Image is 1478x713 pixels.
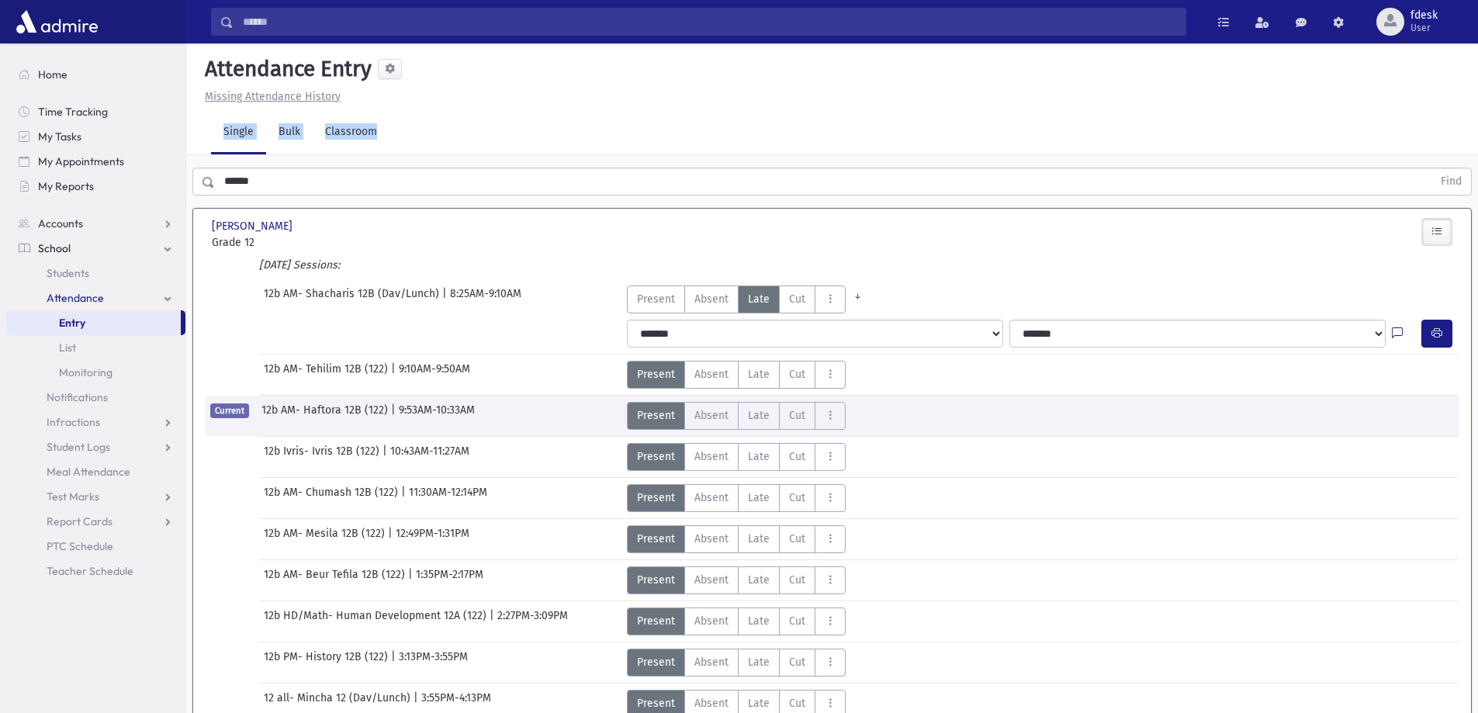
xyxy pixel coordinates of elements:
[264,443,382,471] span: 12b Ivris- Ivris 12B (122)
[748,572,770,588] span: Late
[47,465,130,479] span: Meal Attendance
[408,566,416,594] span: |
[38,241,71,255] span: School
[1411,9,1438,22] span: fdesk
[6,99,185,124] a: Time Tracking
[401,484,409,512] span: |
[6,459,185,484] a: Meal Attendance
[6,559,185,583] a: Teacher Schedule
[627,443,846,471] div: AttTypes
[627,525,846,553] div: AttTypes
[47,291,104,305] span: Attendance
[627,484,846,512] div: AttTypes
[637,490,675,506] span: Present
[47,390,108,404] span: Notifications
[694,366,729,382] span: Absent
[748,448,770,465] span: Late
[264,286,442,313] span: 12b AM- Shacharis 12B (Dav/Lunch)
[6,236,185,261] a: School
[694,490,729,506] span: Absent
[789,531,805,547] span: Cut
[6,434,185,459] a: Student Logs
[748,291,770,307] span: Late
[6,286,185,310] a: Attendance
[6,385,185,410] a: Notifications
[637,572,675,588] span: Present
[264,649,391,677] span: 12b PM- History 12B (122)
[47,539,113,553] span: PTC Schedule
[38,179,94,193] span: My Reports
[789,407,805,424] span: Cut
[6,534,185,559] a: PTC Schedule
[264,525,388,553] span: 12b AM- Mesila 12B (122)
[47,440,110,454] span: Student Logs
[497,607,568,635] span: 2:27PM-3:09PM
[210,403,249,418] span: Current
[388,525,396,553] span: |
[409,484,487,512] span: 11:30AM-12:14PM
[637,695,675,711] span: Present
[205,90,341,103] u: Missing Attendance History
[6,484,185,509] a: Test Marks
[748,490,770,506] span: Late
[789,654,805,670] span: Cut
[694,407,729,424] span: Absent
[212,218,296,234] span: [PERSON_NAME]
[748,695,770,711] span: Late
[1431,168,1471,195] button: Find
[637,654,675,670] span: Present
[627,361,846,389] div: AttTypes
[6,335,185,360] a: List
[6,174,185,199] a: My Reports
[399,361,470,389] span: 9:10AM-9:50AM
[59,316,85,330] span: Entry
[748,407,770,424] span: Late
[47,564,133,578] span: Teacher Schedule
[38,130,81,144] span: My Tasks
[47,415,100,429] span: Infractions
[637,613,675,629] span: Present
[6,124,185,149] a: My Tasks
[748,366,770,382] span: Late
[694,654,729,670] span: Absent
[59,365,112,379] span: Monitoring
[694,291,729,307] span: Absent
[6,261,185,286] a: Students
[199,56,372,82] h5: Attendance Entry
[6,62,185,87] a: Home
[47,490,99,504] span: Test Marks
[199,90,341,103] a: Missing Attendance History
[264,607,490,635] span: 12b HD/Math- Human Development 12A (122)
[490,607,497,635] span: |
[264,566,408,594] span: 12b AM- Beur Tefila 12B (122)
[234,8,1186,36] input: Search
[12,6,102,37] img: AdmirePro
[627,607,846,635] div: AttTypes
[399,649,468,677] span: 3:13PM-3:55PM
[694,531,729,547] span: Absent
[38,216,83,230] span: Accounts
[47,514,112,528] span: Report Cards
[789,613,805,629] span: Cut
[748,531,770,547] span: Late
[627,286,870,313] div: AttTypes
[416,566,483,594] span: 1:35PM-2:17PM
[789,490,805,506] span: Cut
[390,443,469,471] span: 10:43AM-11:27AM
[694,613,729,629] span: Absent
[450,286,521,313] span: 8:25AM-9:10AM
[627,402,846,430] div: AttTypes
[694,695,729,711] span: Absent
[694,448,729,465] span: Absent
[212,234,406,251] span: Grade 12
[6,509,185,534] a: Report Cards
[637,448,675,465] span: Present
[442,286,450,313] span: |
[748,613,770,629] span: Late
[694,572,729,588] span: Absent
[47,266,89,280] span: Students
[6,211,185,236] a: Accounts
[789,572,805,588] span: Cut
[637,407,675,424] span: Present
[6,310,181,335] a: Entry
